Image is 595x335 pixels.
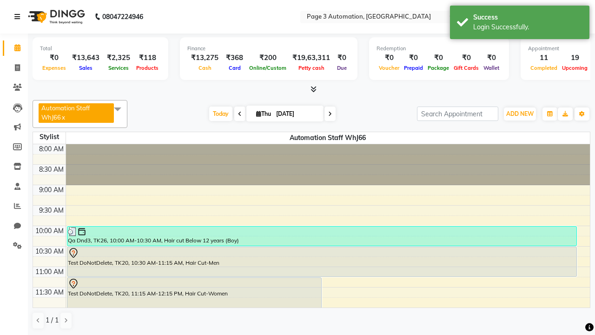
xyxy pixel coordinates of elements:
a: x [61,114,65,121]
div: Redemption [377,45,502,53]
div: 19 [560,53,590,63]
input: 2025-10-02 [273,107,320,121]
button: ADD NEW [504,107,536,121]
div: ₹0 [451,53,481,63]
span: Today [209,107,232,121]
b: 08047224946 [102,4,143,30]
span: Services [106,65,131,71]
span: Products [134,65,161,71]
span: Online/Custom [247,65,289,71]
span: ADD NEW [506,110,534,117]
span: Completed [528,65,560,71]
div: ₹2,325 [103,53,134,63]
div: ₹0 [334,53,350,63]
div: 9:00 AM [37,185,66,195]
div: ₹0 [481,53,502,63]
div: Test DoNotDelete, TK20, 10:30 AM-11:15 AM, Hair Cut-Men [67,247,576,276]
div: 10:30 AM [33,247,66,256]
div: 11:00 AM [33,267,66,277]
span: Automation Staff WhJ66 [41,104,90,121]
span: Card [226,65,243,71]
div: Stylist [33,132,66,142]
div: Login Successfully. [473,22,582,32]
span: Prepaid [402,65,425,71]
img: logo [24,4,87,30]
div: 10:00 AM [33,226,66,236]
span: Due [335,65,349,71]
span: Expenses [40,65,68,71]
div: Finance [187,45,350,53]
div: Total [40,45,161,53]
div: ₹0 [377,53,402,63]
input: Search Appointment [417,107,498,121]
span: Automation Staff WhJ66 [66,132,590,144]
div: 9:30 AM [37,206,66,215]
div: ₹200 [247,53,289,63]
div: ₹118 [134,53,161,63]
div: ₹0 [425,53,451,63]
div: Success [473,13,582,22]
div: ₹0 [402,53,425,63]
span: Petty cash [296,65,327,71]
span: Gift Cards [451,65,481,71]
span: Package [425,65,451,71]
div: Qa Dnd3, TK26, 10:00 AM-10:30 AM, Hair cut Below 12 years (Boy) [67,227,576,246]
span: Voucher [377,65,402,71]
div: ₹0 [40,53,68,63]
div: 11:30 AM [33,288,66,297]
span: Upcoming [560,65,590,71]
div: 8:30 AM [37,165,66,174]
span: Thu [254,110,273,117]
div: 11 [528,53,560,63]
div: Test DoNotDelete, TK20, 11:15 AM-12:15 PM, Hair Cut-Women [67,278,322,317]
div: ₹368 [222,53,247,63]
span: 1 / 1 [46,315,59,325]
div: ₹13,643 [68,53,103,63]
span: Wallet [481,65,502,71]
span: Cash [196,65,214,71]
div: ₹19,63,311 [289,53,334,63]
div: 8:00 AM [37,144,66,154]
span: Sales [77,65,95,71]
div: ₹13,275 [187,53,222,63]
